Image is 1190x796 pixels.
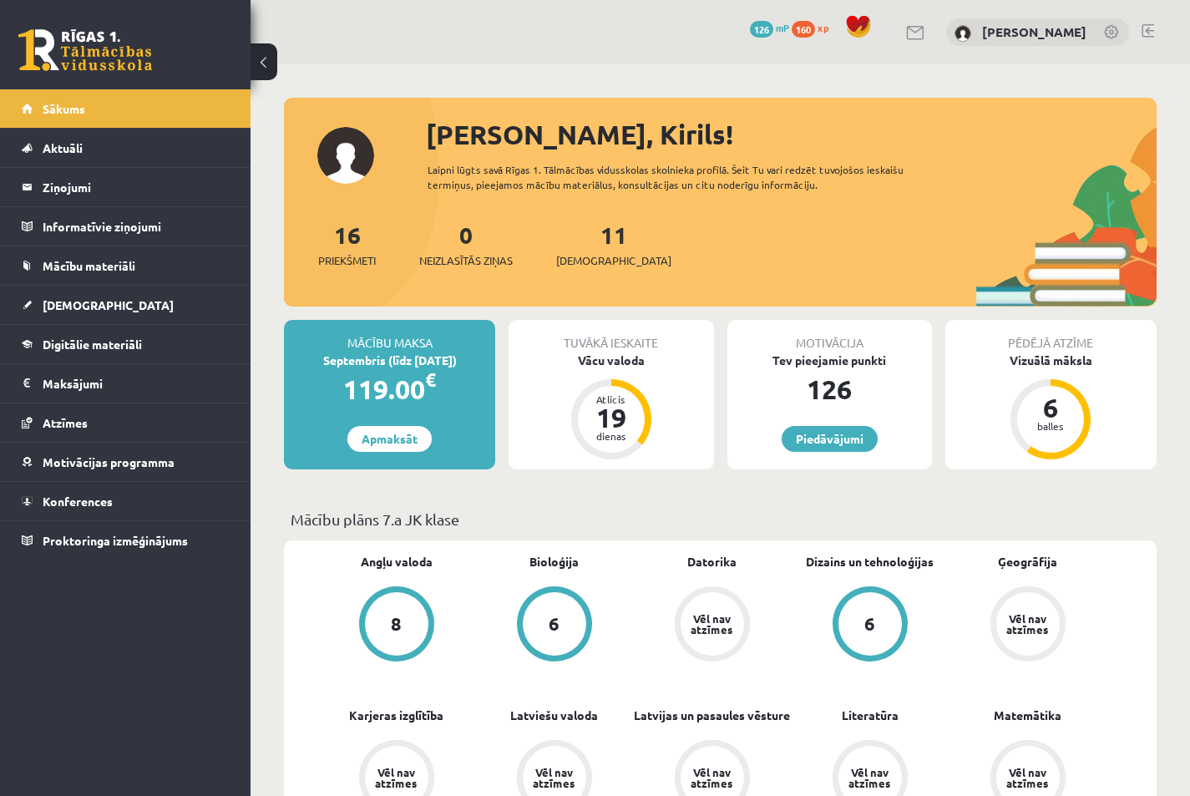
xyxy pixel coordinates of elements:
[22,89,230,128] a: Sākums
[955,25,971,42] img: Kirils Ivaņeckis
[842,707,899,724] a: Literatūra
[727,320,932,352] div: Motivācija
[22,443,230,481] a: Motivācijas programma
[373,767,420,788] div: Vēl nav atzīmes
[556,252,671,269] span: [DEMOGRAPHIC_DATA]
[791,586,949,665] a: 6
[22,325,230,363] a: Digitālie materiāli
[22,246,230,285] a: Mācību materiāli
[949,586,1106,665] a: Vēl nav atzīmes
[43,258,135,273] span: Mācību materiāli
[22,403,230,442] a: Atzīmes
[43,454,175,469] span: Motivācijas programma
[22,482,230,520] a: Konferences
[317,586,475,665] a: 8
[945,352,1157,369] div: Vizuālā māksla
[284,369,495,409] div: 119.00
[586,431,636,441] div: dienas
[318,220,376,269] a: 16Priekšmeti
[1005,613,1051,635] div: Vēl nav atzīmes
[22,207,230,246] a: Informatīvie ziņojumi
[806,553,934,570] a: Dizains un tehnoloģijas
[945,320,1157,352] div: Pēdējā atzīme
[1025,394,1076,421] div: 6
[426,114,1157,155] div: [PERSON_NAME], Kirils!
[509,352,713,369] div: Vācu valoda
[750,21,773,38] span: 126
[284,352,495,369] div: Septembris (līdz [DATE])
[43,207,230,246] legend: Informatīvie ziņojumi
[284,320,495,352] div: Mācību maksa
[43,168,230,206] legend: Ziņojumi
[43,297,174,312] span: [DEMOGRAPHIC_DATA]
[994,707,1061,724] a: Matemātika
[291,508,1150,530] p: Mācību plāns 7.a JK klase
[22,129,230,167] a: Aktuāli
[475,586,633,665] a: 6
[22,364,230,403] a: Maksājumi
[776,21,789,34] span: mP
[419,252,513,269] span: Neizlasītās ziņas
[509,320,713,352] div: Tuvākā ieskaite
[318,252,376,269] span: Priekšmeti
[586,404,636,431] div: 19
[510,707,598,724] a: Latviešu valoda
[43,140,83,155] span: Aktuāli
[1005,767,1051,788] div: Vēl nav atzīmes
[727,369,932,409] div: 126
[750,21,789,34] a: 126 mP
[1025,421,1076,431] div: balles
[792,21,815,38] span: 160
[687,553,737,570] a: Datorika
[998,553,1057,570] a: Ģeogrāfija
[634,707,790,724] a: Latvijas un pasaules vēsture
[689,767,736,788] div: Vēl nav atzīmes
[529,553,579,570] a: Bioloģija
[549,615,560,633] div: 6
[847,767,894,788] div: Vēl nav atzīmes
[361,553,433,570] a: Angļu valoda
[43,415,88,430] span: Atzīmes
[727,352,932,369] div: Tev pieejamie punkti
[982,23,1086,40] a: [PERSON_NAME]
[531,767,578,788] div: Vēl nav atzīmes
[425,368,436,392] span: €
[689,613,736,635] div: Vēl nav atzīmes
[782,426,878,452] a: Piedāvājumi
[22,521,230,560] a: Proktoringa izmēģinājums
[43,533,188,548] span: Proktoringa izmēģinājums
[428,162,951,192] div: Laipni lūgts savā Rīgas 1. Tālmācības vidusskolas skolnieka profilā. Šeit Tu vari redzēt tuvojošo...
[509,352,713,462] a: Vācu valoda Atlicis 19 dienas
[586,394,636,404] div: Atlicis
[43,364,230,403] legend: Maksājumi
[43,337,142,352] span: Digitālie materiāli
[419,220,513,269] a: 0Neizlasītās ziņas
[43,101,85,116] span: Sākums
[43,494,113,509] span: Konferences
[22,286,230,324] a: [DEMOGRAPHIC_DATA]
[633,586,791,665] a: Vēl nav atzīmes
[945,352,1157,462] a: Vizuālā māksla 6 balles
[18,29,152,71] a: Rīgas 1. Tālmācības vidusskola
[22,168,230,206] a: Ziņojumi
[347,426,432,452] a: Apmaksāt
[792,21,837,34] a: 160 xp
[818,21,828,34] span: xp
[349,707,443,724] a: Karjeras izglītība
[864,615,875,633] div: 6
[391,615,402,633] div: 8
[556,220,671,269] a: 11[DEMOGRAPHIC_DATA]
